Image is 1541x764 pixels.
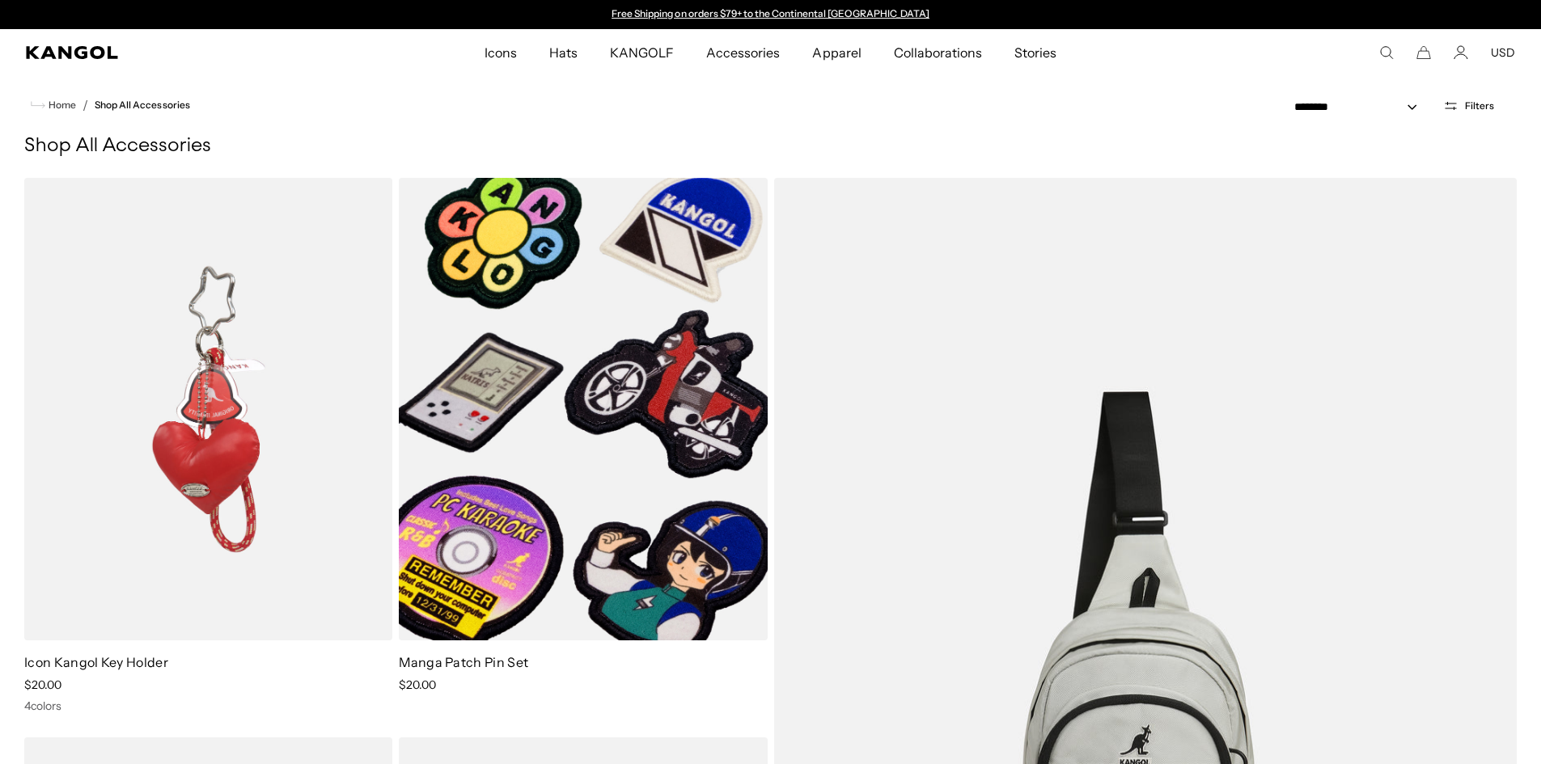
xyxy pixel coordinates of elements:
a: Apparel [796,29,877,76]
a: Manga Patch Pin Set [399,654,528,670]
a: Stories [998,29,1073,76]
a: Icons [468,29,533,76]
a: Home [31,98,76,112]
img: Manga Patch Pin Set [399,178,767,640]
img: Icon Kangol Key Holder [24,178,392,640]
span: Accessories [706,29,780,76]
a: Free Shipping on orders $79+ to the Continental [GEOGRAPHIC_DATA] [612,7,929,19]
span: Apparel [812,29,861,76]
div: 4 colors [24,699,392,713]
span: Home [45,99,76,111]
slideshow-component: Announcement bar [604,8,938,21]
span: $20.00 [399,677,436,692]
a: Account [1454,45,1468,60]
button: Cart [1416,45,1431,60]
span: Collaborations [894,29,982,76]
a: Hats [533,29,594,76]
span: Hats [549,29,578,76]
span: Filters [1465,100,1494,112]
h1: Shop All Accessories [24,134,1517,158]
span: $20.00 [24,677,61,692]
a: Shop All Accessories [95,99,190,111]
span: KANGOLF [610,29,674,76]
a: KANGOLF [594,29,690,76]
a: Collaborations [878,29,998,76]
select: Sort by: Featured [1288,99,1433,116]
span: Icons [485,29,517,76]
button: USD [1491,45,1515,60]
a: Kangol [26,46,320,59]
summary: Search here [1379,45,1394,60]
li: / [76,95,88,115]
button: Open filters [1433,99,1504,113]
span: Stories [1014,29,1056,76]
a: Accessories [690,29,796,76]
a: Icon Kangol Key Holder [24,654,168,670]
div: 1 of 2 [604,8,938,21]
div: Announcement [604,8,938,21]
